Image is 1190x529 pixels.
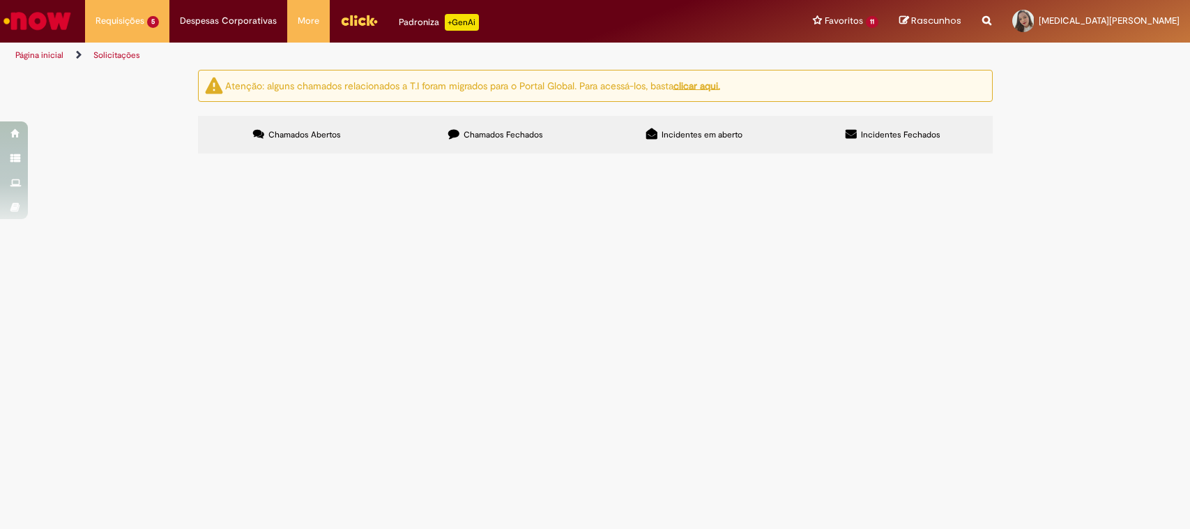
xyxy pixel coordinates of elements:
span: Chamados Fechados [464,129,543,140]
div: Padroniza [399,14,479,31]
span: More [298,14,319,28]
img: click_logo_yellow_360x200.png [340,10,378,31]
ng-bind-html: Atenção: alguns chamados relacionados a T.I foram migrados para o Portal Global. Para acessá-los,... [225,79,720,91]
span: Incidentes em aberto [662,129,742,140]
a: Página inicial [15,50,63,61]
span: 11 [866,16,878,28]
span: 5 [147,16,159,28]
span: [MEDICAL_DATA][PERSON_NAME] [1039,15,1180,27]
span: Incidentes Fechados [861,129,940,140]
img: ServiceNow [1,7,73,35]
span: Requisições [96,14,144,28]
span: Favoritos [825,14,863,28]
a: Rascunhos [899,15,961,28]
a: Solicitações [93,50,140,61]
p: +GenAi [445,14,479,31]
span: Rascunhos [911,14,961,27]
a: clicar aqui. [673,79,720,91]
span: Chamados Abertos [268,129,341,140]
ul: Trilhas de página [10,43,783,68]
span: Despesas Corporativas [180,14,277,28]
